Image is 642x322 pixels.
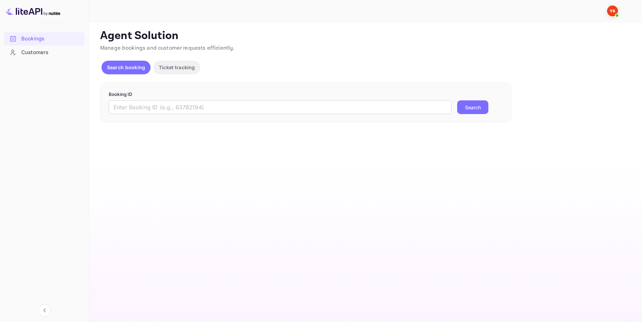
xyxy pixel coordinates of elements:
span: Manage bookings and customer requests efficiently. [100,45,235,52]
button: Search [457,100,488,114]
p: Agent Solution [100,29,630,43]
p: Search booking [107,64,145,71]
p: Ticket tracking [159,64,195,71]
a: Customers [4,46,85,59]
img: Yandex Support [607,5,618,16]
div: Customers [21,49,81,57]
div: Bookings [21,35,81,43]
button: Collapse navigation [38,304,51,317]
div: Bookings [4,32,85,46]
img: LiteAPI logo [5,5,60,16]
input: Enter Booking ID (e.g., 63782194) [109,100,452,114]
p: Booking ID [109,91,503,98]
a: Bookings [4,32,85,45]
